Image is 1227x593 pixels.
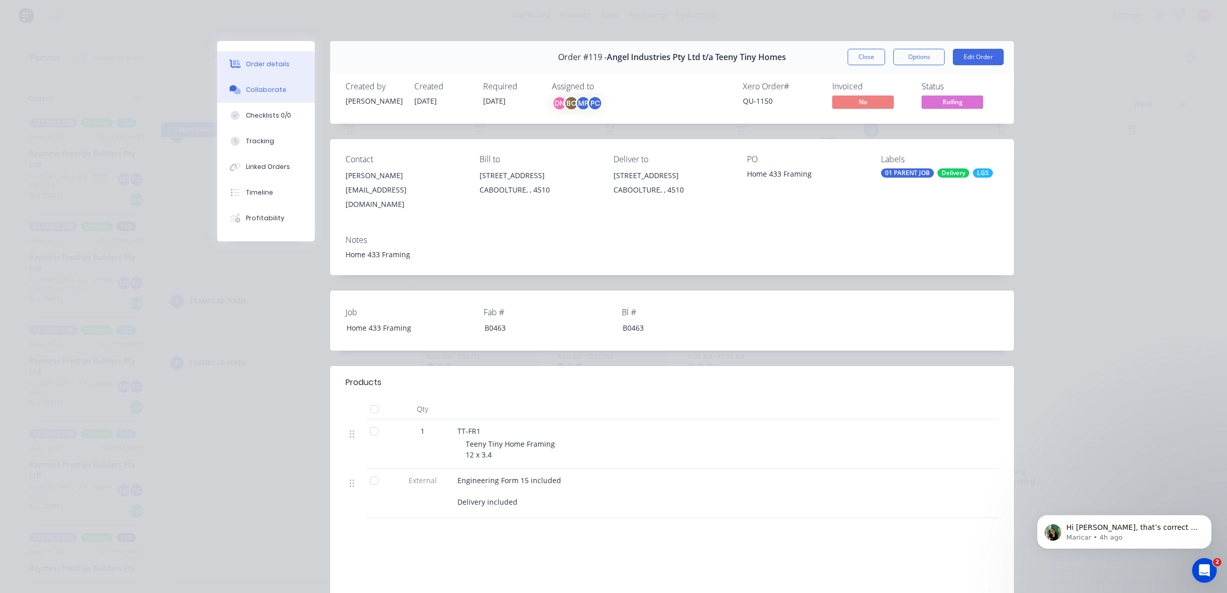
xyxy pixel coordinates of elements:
[483,82,540,91] div: Required
[217,103,315,128] button: Checklists 0/0
[483,96,506,106] span: [DATE]
[552,95,603,111] button: DNBCMPPC
[937,168,969,178] div: Delivery
[346,183,463,212] div: [EMAIL_ADDRESS][DOMAIN_NAME]
[12,150,32,170] img: Profile image for Maricar
[171,346,188,353] span: Help
[76,5,131,22] h1: Messages
[466,439,555,460] span: Teeny Tiny Home Framing 12 x 3.4
[65,160,94,171] div: • [DATE]
[180,4,199,23] div: Close
[832,82,909,91] div: Invoiced
[246,137,274,146] div: Tracking
[36,188,385,197] span: Morning [PERSON_NAME], Thanks for the update and for giving it a refresh — much appreciated!
[246,85,286,94] div: Collaborate
[893,49,945,65] button: Options
[973,168,993,178] div: LGS
[576,95,591,111] div: MP
[154,320,205,361] button: Help
[346,155,463,164] div: Contact
[922,95,983,108] span: Rolling
[246,60,290,69] div: Order details
[246,162,290,171] div: Linked Orders
[607,52,786,62] span: Angel Industries Pty Ltd t/a Teeny Tiny Homes
[922,95,983,111] button: Rolling
[12,74,32,94] img: Profile image for Maricar
[36,160,63,171] div: Maricar
[346,249,999,260] div: Home 433 Framing
[346,306,474,318] label: Job
[346,235,999,245] div: Notes
[392,399,453,419] div: Qty
[103,320,154,361] button: News
[552,82,655,91] div: Assigned to
[65,236,94,247] div: • [DATE]
[613,155,731,164] div: Deliver to
[246,111,291,120] div: Checklists 0/0
[338,320,467,335] div: Home 433 Framing
[217,205,315,231] button: Profitability
[480,183,597,197] div: CABOOLTURE, , 4510
[217,77,315,103] button: Collaborate
[552,95,567,111] div: DN
[36,84,63,95] div: Maricar
[36,74,69,83] span: Perfect :)
[65,84,94,95] div: • [DATE]
[217,154,315,180] button: Linked Orders
[51,320,103,361] button: Messages
[65,122,94,133] div: • [DATE]
[217,128,315,154] button: Tracking
[414,82,471,91] div: Created
[346,168,463,183] div: [PERSON_NAME]
[1213,558,1221,566] span: 2
[457,426,481,436] span: TT-FR1
[881,168,934,178] div: 01 PARENT JOB
[613,183,731,197] div: CABOOLTURE, , 4510
[36,112,353,121] span: It might just be some bad cache from the update last night causing the issue.
[743,82,820,91] div: Xero Order #
[346,376,381,389] div: Products
[47,289,158,310] button: Send us a message
[119,346,138,353] span: News
[1192,558,1217,583] iframe: Intercom live chat
[613,168,731,183] div: [STREET_ADDRESS]
[12,112,32,132] img: Profile image for Maricar
[36,198,63,209] div: Maricar
[12,188,32,208] img: Profile image for Maricar
[217,180,315,205] button: Timeline
[587,95,603,111] div: PC
[922,82,999,91] div: Status
[564,95,579,111] div: BC
[476,320,605,335] div: B0463
[246,188,273,197] div: Timeline
[832,95,894,108] span: No
[217,51,315,77] button: Order details
[36,36,518,45] span: Hi [PERSON_NAME], that’s correct — just double-click on an empty space in the Planner calendar to...
[396,475,449,486] span: External
[747,155,865,164] div: PO
[65,198,94,209] div: • [DATE]
[1022,493,1227,565] iframe: Intercom notifications message
[12,36,32,56] img: Profile image for Maricar
[36,226,242,235] span: No problem! Purchase Orders should start at 1850 now :)
[848,49,885,65] button: Close
[615,320,743,335] div: B0463
[420,426,425,436] span: 1
[346,95,402,106] div: [PERSON_NAME]
[457,475,561,507] span: Engineering Form 15 included Delivery included
[414,96,437,106] span: [DATE]
[346,168,463,212] div: [PERSON_NAME][EMAIL_ADDRESS][DOMAIN_NAME]
[57,346,97,353] span: Messages
[558,52,607,62] span: Order #119 -
[484,306,612,318] label: Fab #
[36,122,63,133] div: Maricar
[65,46,94,57] div: • 4h ago
[36,46,63,57] div: Maricar
[480,168,597,201] div: [STREET_ADDRESS]CABOOLTURE, , 4510
[613,168,731,201] div: [STREET_ADDRESS]CABOOLTURE, , 4510
[953,49,1004,65] button: Edit Order
[622,306,750,318] label: Bl #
